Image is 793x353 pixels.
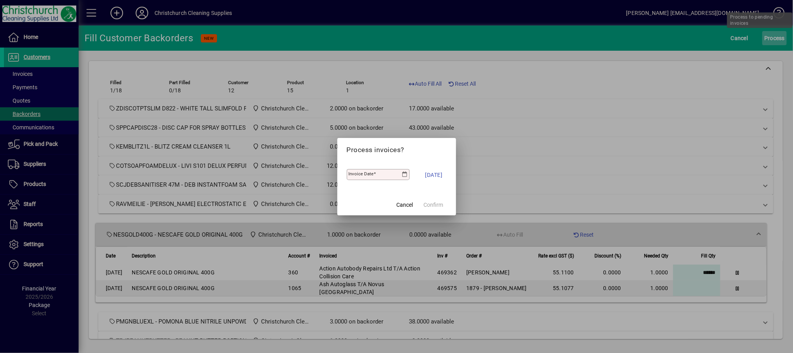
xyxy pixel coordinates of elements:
[425,170,443,180] span: [DATE]
[349,171,374,176] mat-label: Invoice date
[421,165,447,185] button: [DATE]
[397,201,413,209] span: Cancel
[392,198,418,212] button: Cancel
[347,146,447,154] h5: Process invoices?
